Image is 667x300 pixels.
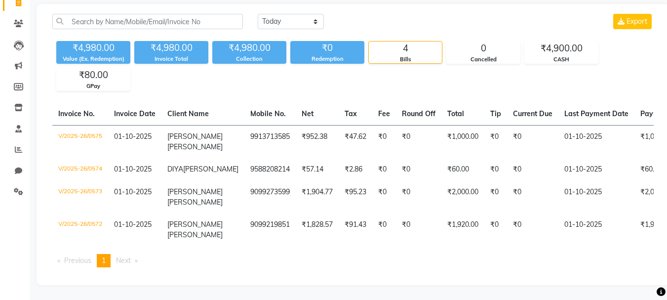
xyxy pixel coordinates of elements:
[564,109,628,118] span: Last Payment Date
[396,181,441,214] td: ₹0
[345,109,357,118] span: Tax
[167,165,183,173] span: DIYA
[484,181,507,214] td: ₹0
[447,109,464,118] span: Total
[244,158,296,181] td: 9588208214
[52,14,243,29] input: Search by Name/Mobile/Email/Invoice No
[114,220,152,229] span: 01-10-2025
[114,132,152,141] span: 01-10-2025
[52,181,108,214] td: V/2025-26/0573
[613,14,652,29] button: Export
[372,158,396,181] td: ₹0
[212,55,286,63] div: Collection
[484,214,507,246] td: ₹0
[167,220,223,229] span: [PERSON_NAME]
[369,42,442,55] div: 4
[114,109,156,118] span: Invoice Date
[447,55,520,64] div: Cancelled
[507,181,558,214] td: ₹0
[490,109,501,118] span: Tip
[378,109,390,118] span: Fee
[396,158,441,181] td: ₹0
[64,256,91,265] span: Previous
[244,125,296,158] td: 9913713585
[339,181,372,214] td: ₹95.23
[290,55,364,63] div: Redemption
[558,125,634,158] td: 01-10-2025
[396,125,441,158] td: ₹0
[627,17,647,26] span: Export
[558,158,634,181] td: 01-10-2025
[525,42,598,55] div: ₹4,900.00
[57,82,130,90] div: GPay
[339,214,372,246] td: ₹91.43
[244,181,296,214] td: 9099273599
[558,181,634,214] td: 01-10-2025
[441,214,484,246] td: ₹1,920.00
[52,254,654,267] nav: Pagination
[102,256,106,265] span: 1
[134,41,208,55] div: ₹4,980.00
[56,41,130,55] div: ₹4,980.00
[296,158,339,181] td: ₹57.14
[447,42,520,55] div: 0
[167,132,223,141] span: [PERSON_NAME]
[372,125,396,158] td: ₹0
[507,125,558,158] td: ₹0
[507,158,558,181] td: ₹0
[183,165,238,173] span: [PERSON_NAME]
[114,165,152,173] span: 01-10-2025
[372,214,396,246] td: ₹0
[339,158,372,181] td: ₹2.86
[441,181,484,214] td: ₹2,000.00
[372,181,396,214] td: ₹0
[116,256,131,265] span: Next
[167,187,223,196] span: [PERSON_NAME]
[296,181,339,214] td: ₹1,904.77
[441,158,484,181] td: ₹60.00
[302,109,314,118] span: Net
[507,214,558,246] td: ₹0
[114,187,152,196] span: 01-10-2025
[57,68,130,82] div: ₹80.00
[134,55,208,63] div: Invoice Total
[56,55,130,63] div: Value (Ex. Redemption)
[212,41,286,55] div: ₹4,980.00
[52,158,108,181] td: V/2025-26/0574
[167,198,223,207] span: [PERSON_NAME]
[58,109,95,118] span: Invoice No.
[167,230,223,239] span: [PERSON_NAME]
[296,214,339,246] td: ₹1,828.57
[167,142,223,151] span: [PERSON_NAME]
[525,55,598,64] div: CASH
[244,214,296,246] td: 9099219851
[484,125,507,158] td: ₹0
[52,125,108,158] td: V/2025-26/0575
[441,125,484,158] td: ₹1,000.00
[250,109,286,118] span: Mobile No.
[296,125,339,158] td: ₹952.38
[558,214,634,246] td: 01-10-2025
[339,125,372,158] td: ₹47.62
[167,109,209,118] span: Client Name
[513,109,552,118] span: Current Due
[290,41,364,55] div: ₹0
[52,214,108,246] td: V/2025-26/0572
[369,55,442,64] div: Bills
[396,214,441,246] td: ₹0
[402,109,435,118] span: Round Off
[484,158,507,181] td: ₹0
